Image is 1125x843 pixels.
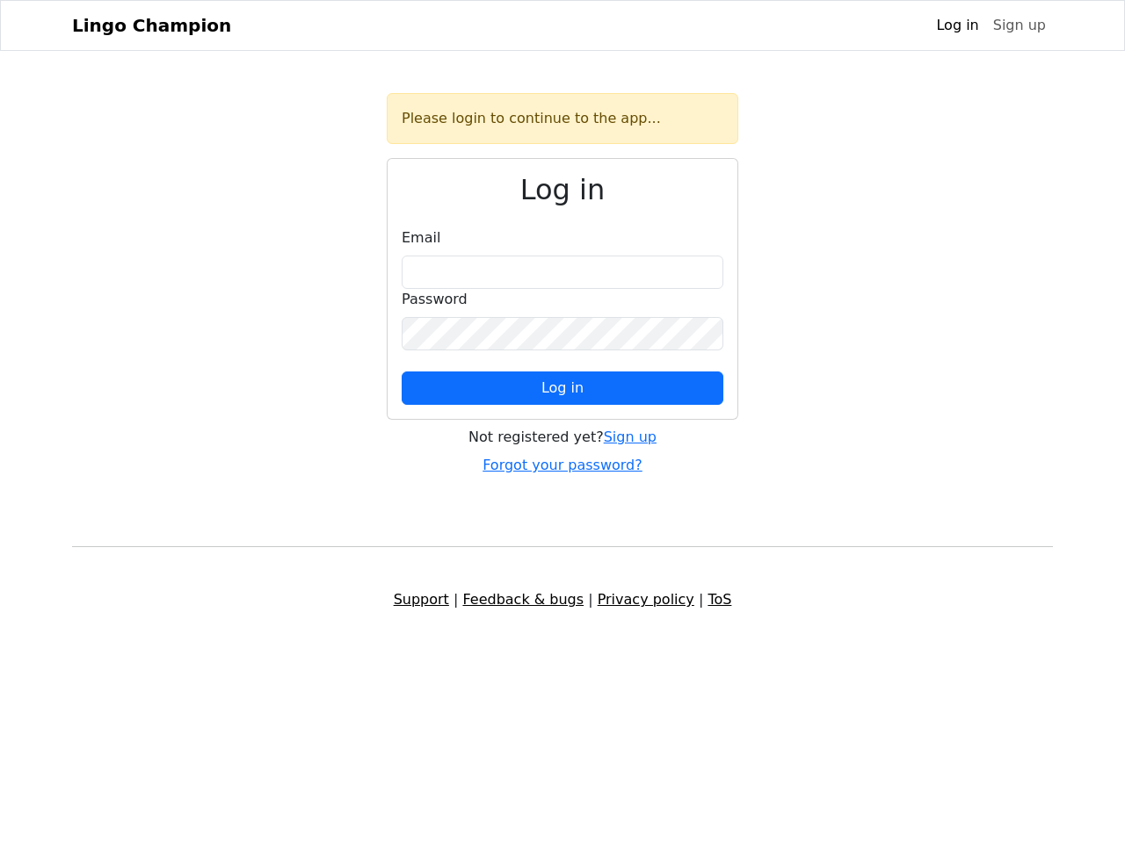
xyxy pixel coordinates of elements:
label: Password [402,289,468,310]
a: Log in [929,8,985,43]
div: | | | [62,589,1063,610]
h2: Log in [402,173,723,206]
label: Email [402,227,440,249]
a: Forgot your password? [483,457,642,473]
span: Log in [541,379,584,396]
a: Privacy policy [598,591,694,608]
a: Feedback & bugs [462,591,584,608]
div: Please login to continue to the app... [387,93,738,144]
button: Log in [402,371,723,405]
div: Not registered yet? [387,427,738,448]
a: Lingo Champion [72,8,231,43]
a: Support [394,591,449,608]
a: Sign up [986,8,1053,43]
a: Sign up [604,429,657,445]
a: ToS [708,591,731,608]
